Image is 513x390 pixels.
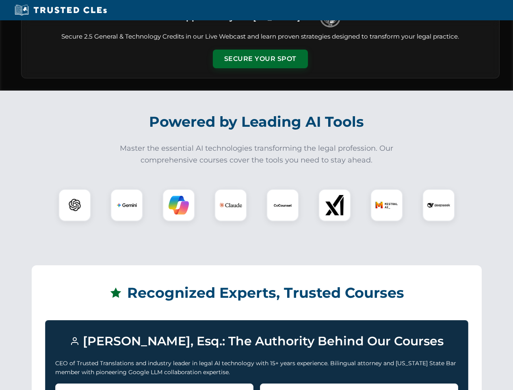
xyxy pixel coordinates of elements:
[273,195,293,215] img: CoCounsel Logo
[55,330,458,352] h3: [PERSON_NAME], Esq.: The Authority Behind Our Courses
[55,359,458,377] p: CEO of Trusted Translations and industry leader in legal AI technology with 15+ years experience....
[110,189,143,221] div: Gemini
[117,195,137,215] img: Gemini Logo
[58,189,91,221] div: ChatGPT
[318,189,351,221] div: xAI
[45,279,468,307] h2: Recognized Experts, Trusted Courses
[325,195,345,215] img: xAI Logo
[422,189,455,221] div: DeepSeek
[32,108,482,136] h2: Powered by Leading AI Tools
[214,189,247,221] div: Claude
[219,194,242,217] img: Claude Logo
[115,143,399,166] p: Master the essential AI technologies transforming the legal profession. Our comprehensive courses...
[162,189,195,221] div: Copilot
[370,189,403,221] div: Mistral AI
[63,193,87,217] img: ChatGPT Logo
[213,50,308,68] button: Secure Your Spot
[427,194,450,217] img: DeepSeek Logo
[169,195,189,215] img: Copilot Logo
[12,4,109,16] img: Trusted CLEs
[375,194,398,217] img: Mistral AI Logo
[266,189,299,221] div: CoCounsel
[31,32,489,41] p: Secure 2.5 General & Technology Credits in our Live Webcast and learn proven strategies designed ...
